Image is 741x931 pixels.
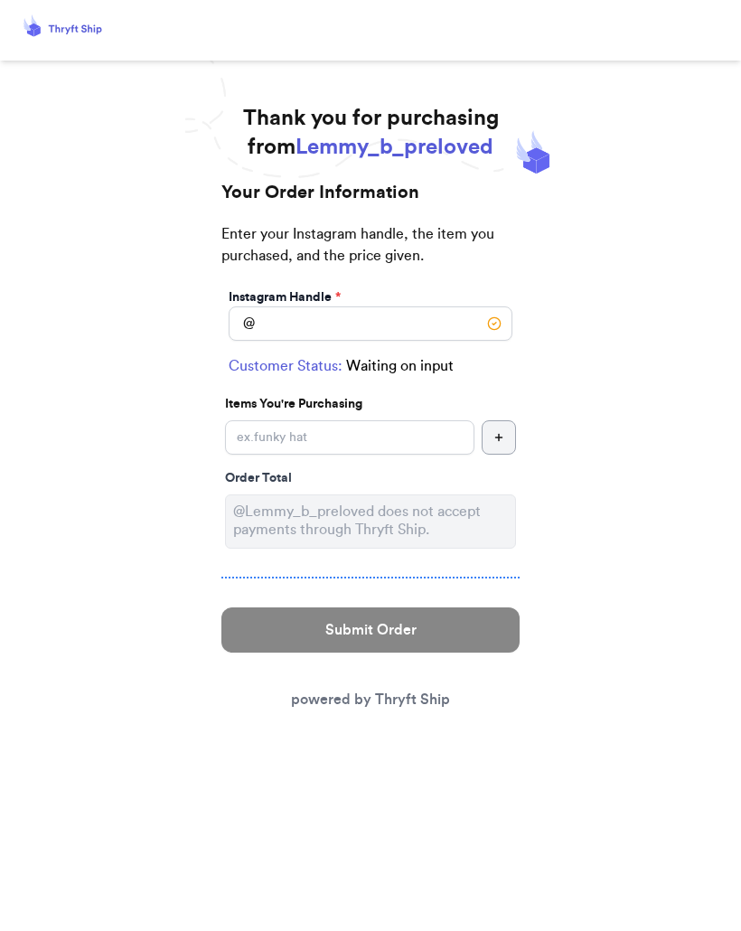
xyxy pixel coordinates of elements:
[221,607,520,653] button: Submit Order
[225,420,474,455] input: ex.funky hat
[225,469,516,487] div: Order Total
[295,136,493,158] span: Lemmy_b_preloved
[221,180,520,223] h2: Your Order Information
[346,355,454,377] span: Waiting on input
[221,223,520,285] p: Enter your Instagram handle, the item you purchased, and the price given.
[229,288,341,306] label: Instagram Handle
[243,104,499,162] h1: Thank you for purchasing from
[229,355,342,377] span: Customer Status:
[229,306,255,341] div: @
[225,395,516,413] p: Items You're Purchasing
[291,692,450,707] a: powered by Thryft Ship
